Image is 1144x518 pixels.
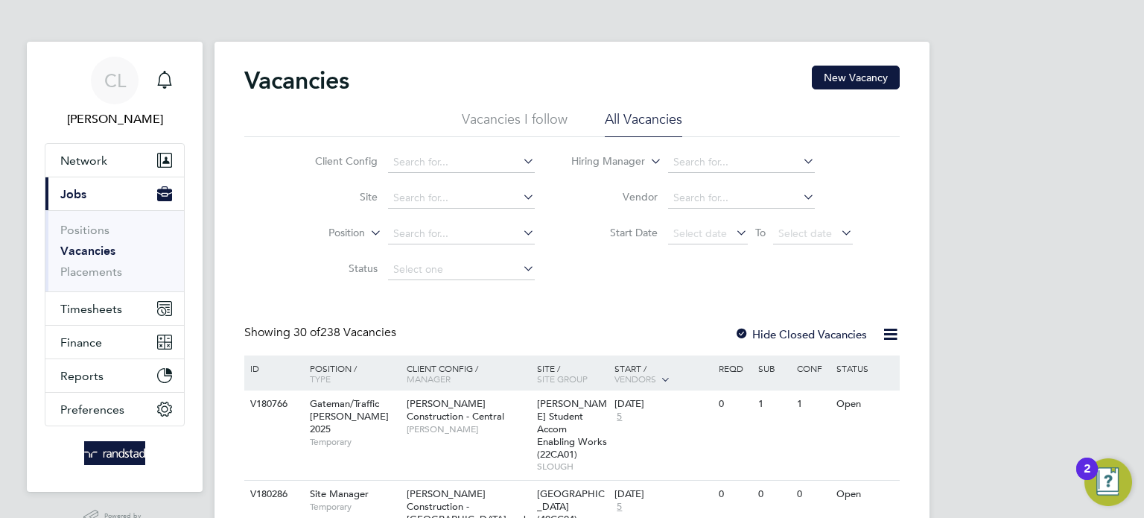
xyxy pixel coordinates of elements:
div: V180766 [247,391,299,418]
span: CL [104,71,126,90]
span: Preferences [60,402,124,417]
label: Start Date [572,226,658,239]
div: Position / [299,356,403,391]
span: [PERSON_NAME] [407,423,530,435]
label: Status [292,262,378,275]
span: 238 Vacancies [293,325,396,340]
div: 0 [754,481,793,508]
div: Jobs [45,210,184,291]
div: [DATE] [614,488,711,501]
div: 0 [715,391,754,418]
button: Reports [45,359,184,392]
div: Open [833,481,897,508]
span: 30 of [293,325,320,340]
span: Temporary [310,501,399,513]
button: Network [45,144,184,177]
span: [PERSON_NAME] Student Accom Enabling Works (22CA01) [537,397,607,461]
span: Site Group [537,373,588,385]
input: Search for... [388,188,535,209]
div: Start / [611,356,715,393]
a: Vacancies [60,244,115,258]
label: Vendor [572,190,658,203]
div: Reqd [715,356,754,381]
div: 2 [1084,469,1090,488]
span: Jobs [60,187,86,201]
div: Sub [754,356,793,381]
span: Select date [778,227,832,240]
input: Search for... [668,188,815,209]
span: Finance [60,335,102,350]
label: Client Config [292,154,378,168]
button: Preferences [45,393,184,426]
a: CL[PERSON_NAME] [45,57,185,128]
span: 5 [614,411,624,423]
div: ID [247,356,299,381]
a: Positions [60,223,109,237]
div: V180286 [247,481,299,508]
li: Vacancies I follow [462,110,568,137]
span: Gateman/Traffic [PERSON_NAME] 2025 [310,397,389,435]
span: Charlotte Lockeridge [45,110,185,128]
div: 0 [793,481,832,508]
a: Placements [60,265,122,279]
span: Site Manager [310,487,369,500]
li: All Vacancies [605,110,682,137]
span: Type [310,373,331,385]
button: Open Resource Center, 2 new notifications [1084,458,1132,506]
button: Jobs [45,177,184,210]
div: 1 [754,391,793,418]
span: Manager [407,373,451,385]
div: [DATE] [614,398,711,411]
span: Reports [60,369,104,383]
div: Showing [244,325,399,341]
button: New Vacancy [812,66,900,89]
button: Finance [45,326,184,359]
h2: Vacancies [244,66,349,95]
span: SLOUGH [537,461,608,473]
a: Go to home page [45,441,185,465]
span: Vendors [614,373,656,385]
input: Search for... [388,152,535,173]
span: Timesheets [60,302,122,316]
span: Network [60,154,107,168]
label: Site [292,190,378,203]
span: 5 [614,501,624,514]
div: Conf [793,356,832,381]
img: randstad-logo-retina.png [84,441,146,465]
div: Status [833,356,897,381]
input: Select one [388,259,535,280]
label: Hiring Manager [559,154,645,169]
button: Timesheets [45,292,184,325]
span: Temporary [310,436,399,448]
label: Hide Closed Vacancies [734,327,867,341]
span: [PERSON_NAME] Construction - Central [407,397,504,423]
span: Select date [673,227,727,240]
div: 1 [793,391,832,418]
div: Site / [533,356,611,391]
div: 0 [715,481,754,508]
div: Client Config / [403,356,533,391]
div: Open [833,391,897,418]
input: Search for... [388,224,535,244]
label: Position [279,226,365,241]
nav: Main navigation [27,42,203,492]
span: To [751,223,770,242]
input: Search for... [668,152,815,173]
